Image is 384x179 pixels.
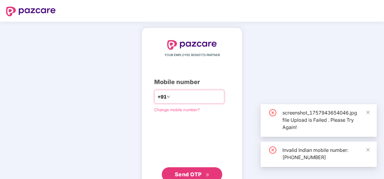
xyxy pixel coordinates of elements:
img: logo [167,40,217,50]
span: close [366,148,370,152]
span: close-circle [269,146,276,154]
span: Send OTP [175,171,202,177]
span: YOUR EMPLOYEE BENEFITS PARTNER [164,53,220,58]
span: down [167,95,170,99]
span: double-right [206,173,210,177]
div: screenshot_1757943654046.jpg file Upload is Failed . Please Try Again! [282,109,369,131]
div: Mobile number [154,77,230,87]
img: logo [6,7,56,16]
span: +91 [158,93,167,101]
span: close [366,110,370,115]
a: Change mobile number? [154,107,200,112]
span: close-circle [269,109,276,116]
div: Invalid Indian mobile number: [PHONE_NUMBER] [282,146,369,161]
